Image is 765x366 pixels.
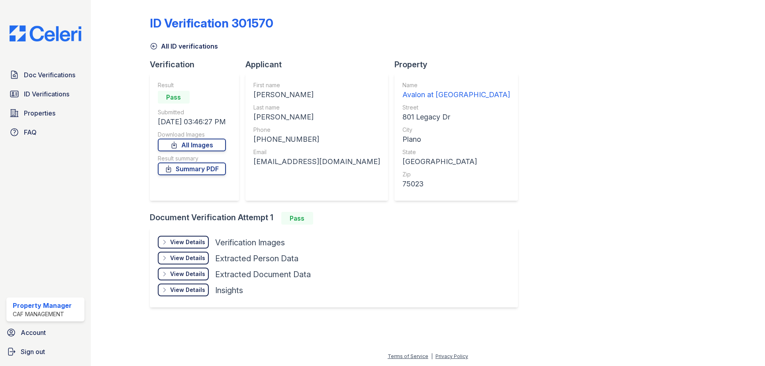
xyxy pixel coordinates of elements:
[170,238,205,246] div: View Details
[158,162,226,175] a: Summary PDF
[24,70,75,80] span: Doc Verifications
[435,353,468,359] a: Privacy Policy
[150,41,218,51] a: All ID verifications
[245,59,394,70] div: Applicant
[402,156,510,167] div: [GEOGRAPHIC_DATA]
[215,269,311,280] div: Extracted Document Data
[170,270,205,278] div: View Details
[253,148,380,156] div: Email
[215,253,298,264] div: Extracted Person Data
[402,81,510,100] a: Name Avalon at [GEOGRAPHIC_DATA]
[402,170,510,178] div: Zip
[158,155,226,162] div: Result summary
[402,112,510,123] div: 801 Legacy Dr
[24,127,37,137] span: FAQ
[402,134,510,145] div: Plano
[431,353,433,359] div: |
[170,286,205,294] div: View Details
[6,67,84,83] a: Doc Verifications
[253,104,380,112] div: Last name
[6,105,84,121] a: Properties
[253,81,380,89] div: First name
[388,353,428,359] a: Terms of Service
[158,108,226,116] div: Submitted
[3,344,88,360] a: Sign out
[170,254,205,262] div: View Details
[3,25,88,41] img: CE_Logo_Blue-a8612792a0a2168367f1c8372b55b34899dd931a85d93a1a3d3e32e68fde9ad4.png
[21,347,45,356] span: Sign out
[253,156,380,167] div: [EMAIL_ADDRESS][DOMAIN_NAME]
[158,91,190,104] div: Pass
[253,112,380,123] div: [PERSON_NAME]
[158,81,226,89] div: Result
[402,81,510,89] div: Name
[215,285,243,296] div: Insights
[402,89,510,100] div: Avalon at [GEOGRAPHIC_DATA]
[13,310,72,318] div: CAF Management
[158,131,226,139] div: Download Images
[13,301,72,310] div: Property Manager
[253,126,380,134] div: Phone
[402,104,510,112] div: Street
[281,212,313,225] div: Pass
[402,178,510,190] div: 75023
[150,59,245,70] div: Verification
[6,124,84,140] a: FAQ
[402,148,510,156] div: State
[394,59,524,70] div: Property
[158,116,226,127] div: [DATE] 03:46:27 PM
[402,126,510,134] div: City
[150,16,273,30] div: ID Verification 301570
[21,328,46,337] span: Account
[253,89,380,100] div: [PERSON_NAME]
[24,89,69,99] span: ID Verifications
[150,212,524,225] div: Document Verification Attempt 1
[215,237,285,248] div: Verification Images
[24,108,55,118] span: Properties
[158,139,226,151] a: All Images
[3,325,88,341] a: Account
[6,86,84,102] a: ID Verifications
[253,134,380,145] div: [PHONE_NUMBER]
